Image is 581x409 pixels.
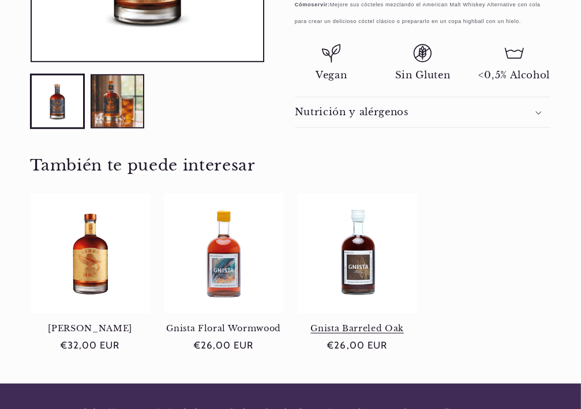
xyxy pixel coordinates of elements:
strong: servir: [295,2,330,7]
a: Gnista Floral Wormwood [164,323,284,334]
a: [PERSON_NAME] [31,323,151,334]
summary: Nutrición y alérgenos [295,97,551,128]
h2: Nutrición y alérgenos [295,106,408,118]
strong: Cómo [295,2,312,7]
span: Sin Gluten [395,69,451,81]
a: Gnista Barreled Oak [298,323,418,334]
span: Vegan [316,69,347,81]
span: <0,5% Alcohol [478,69,550,81]
button: Cargar la imagen 2 en la vista de la galería [91,74,145,128]
h2: También te puede interesar [31,156,551,175]
span: Mejore sus cócteles mezclando el American Malt Whiskey Alternative con cola para crear un delicio... [295,2,541,25]
button: Cargar la imagen 1 en la vista de la galería [31,74,85,128]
